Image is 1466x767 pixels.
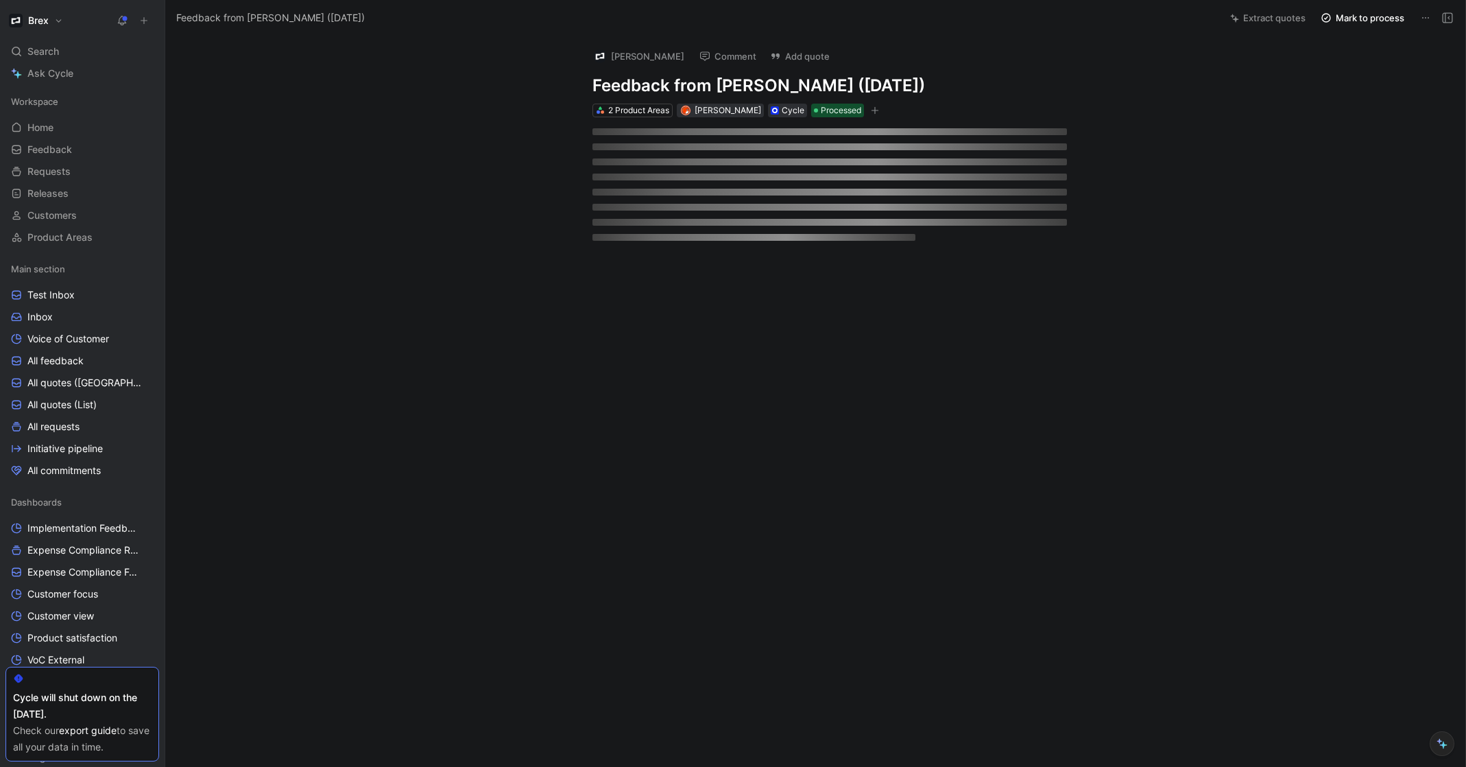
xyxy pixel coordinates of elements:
[27,521,141,535] span: Implementation Feedback
[811,104,864,117] div: Processed
[27,398,97,412] span: All quotes (List)
[5,41,159,62] div: Search
[5,351,159,371] a: All feedback
[28,14,49,27] h1: Brex
[593,49,607,63] img: logo
[27,543,142,557] span: Expense Compliance Requests
[27,464,101,477] span: All commitments
[5,584,159,604] a: Customer focus
[11,95,58,108] span: Workspace
[5,650,159,670] a: VoC External
[5,416,159,437] a: All requests
[5,227,159,248] a: Product Areas
[27,376,143,390] span: All quotes ([GEOGRAPHIC_DATA])
[5,285,159,305] a: Test Inbox
[27,332,109,346] span: Voice of Customer
[27,288,75,302] span: Test Inbox
[27,310,53,324] span: Inbox
[11,262,65,276] span: Main section
[821,104,861,117] span: Processed
[59,724,117,736] a: export guide
[695,105,761,115] span: [PERSON_NAME]
[5,91,159,112] div: Workspace
[5,259,159,481] div: Main sectionTest InboxInboxVoice of CustomerAll feedbackAll quotes ([GEOGRAPHIC_DATA])All quotes ...
[5,606,159,626] a: Customer view
[1224,8,1312,27] button: Extract quotes
[27,165,71,178] span: Requests
[5,540,159,560] a: Expense Compliance Requests
[5,628,159,648] a: Product satisfaction
[5,373,159,393] a: All quotes ([GEOGRAPHIC_DATA])
[13,722,152,755] div: Check our to save all your data in time.
[587,46,690,67] button: logo[PERSON_NAME]
[27,631,117,645] span: Product satisfaction
[592,75,1067,97] h1: Feedback from [PERSON_NAME] ([DATE])
[27,565,143,579] span: Expense Compliance Feedback
[27,609,94,623] span: Customer view
[27,587,98,601] span: Customer focus
[5,63,159,84] a: Ask Cycle
[27,65,73,82] span: Ask Cycle
[682,106,689,114] img: avatar
[27,442,103,456] span: Initiative pipeline
[608,104,669,117] div: 2 Product Areas
[5,205,159,226] a: Customers
[5,438,159,459] a: Initiative pipeline
[27,43,59,60] span: Search
[693,47,762,66] button: Comment
[27,121,53,134] span: Home
[5,492,159,736] div: DashboardsImplementation FeedbackExpense Compliance RequestsExpense Compliance FeedbackCustomer f...
[5,183,159,204] a: Releases
[5,518,159,539] a: Implementation Feedback
[5,139,159,160] a: Feedback
[176,10,365,26] span: Feedback from [PERSON_NAME] ([DATE])
[13,689,152,722] div: Cycle will shut down on the [DATE].
[27,231,93,244] span: Product Areas
[27,209,77,222] span: Customers
[1314,8,1410,27] button: Mark to process
[27,143,72,156] span: Feedback
[5,307,159,327] a: Inbox
[11,495,62,509] span: Dashboards
[5,259,159,279] div: Main section
[5,329,159,349] a: Voice of Customer
[5,161,159,182] a: Requests
[5,492,159,512] div: Dashboards
[5,460,159,481] a: All commitments
[5,394,159,415] a: All quotes (List)
[5,11,67,30] button: BrexBrex
[27,653,84,667] span: VoC External
[27,187,69,200] span: Releases
[782,104,804,117] div: Cycle
[5,117,159,138] a: Home
[27,420,80,434] span: All requests
[764,47,836,66] button: Add quote
[9,14,23,27] img: Brex
[27,354,84,368] span: All feedback
[5,562,159,582] a: Expense Compliance Feedback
